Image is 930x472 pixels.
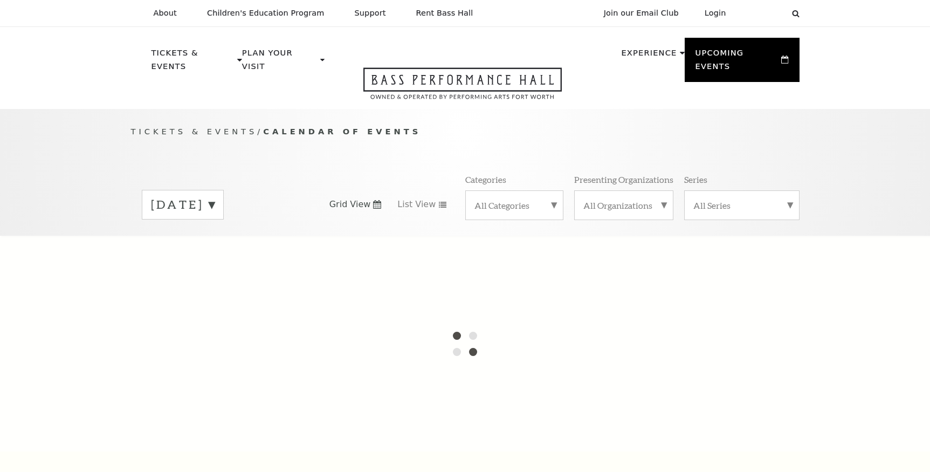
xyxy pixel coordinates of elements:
label: All Categories [474,200,554,211]
p: Experience [621,46,677,66]
label: [DATE] [151,196,215,213]
p: About [154,9,177,18]
span: Calendar of Events [263,127,421,136]
p: Presenting Organizations [574,174,673,185]
p: Categories [465,174,506,185]
p: Tickets & Events [151,46,235,79]
select: Select: [743,8,782,18]
label: All Organizations [583,200,664,211]
p: Rent Bass Hall [416,9,473,18]
p: / [131,125,800,139]
span: List View [397,199,436,210]
p: Series [684,174,707,185]
span: Grid View [329,199,371,210]
label: All Series [693,200,790,211]
p: Children's Education Program [207,9,325,18]
p: Support [355,9,386,18]
span: Tickets & Events [131,127,258,136]
p: Plan Your Visit [242,46,318,79]
p: Upcoming Events [695,46,779,79]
